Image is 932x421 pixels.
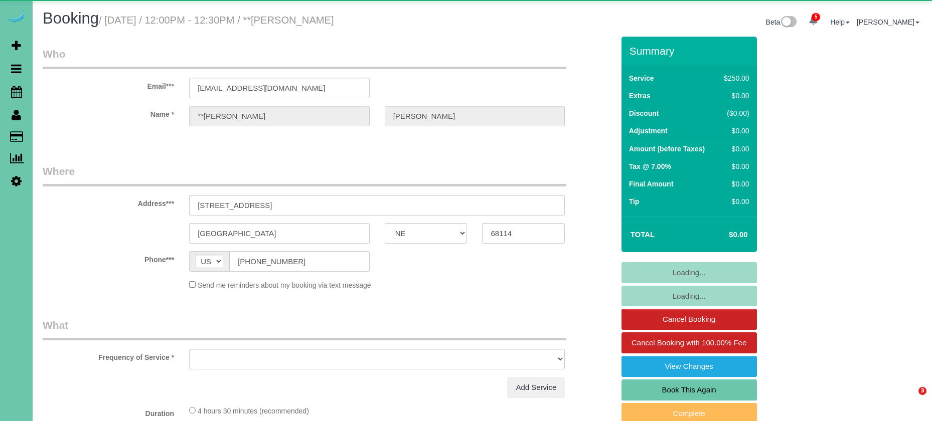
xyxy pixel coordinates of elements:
div: $0.00 [720,91,749,101]
div: $250.00 [720,73,749,83]
a: [PERSON_NAME] [857,18,919,26]
div: $0.00 [720,161,749,171]
label: Final Amount [629,179,674,189]
label: Adjustment [629,126,668,136]
img: New interface [780,16,797,29]
h3: Summary [630,45,752,57]
span: Send me reminders about my booking via text message [198,281,371,289]
span: 3 [918,387,926,395]
a: Cancel Booking [622,309,757,330]
label: Name * [35,106,182,119]
span: Cancel Booking with 100.00% Fee [632,338,746,347]
legend: Where [43,164,566,186]
legend: What [43,318,566,340]
iframe: Intercom live chat [898,387,922,411]
span: 5 [812,13,820,21]
a: Help [830,18,850,26]
label: Discount [629,108,659,118]
strong: Total [631,230,655,239]
label: Tip [629,196,640,206]
a: Beta [766,18,797,26]
span: 4 hours 30 minutes (recommended) [198,407,309,415]
a: Book This Again [622,379,757,400]
div: $0.00 [720,144,749,154]
div: $0.00 [720,196,749,206]
div: $0.00 [720,179,749,189]
a: Cancel Booking with 100.00% Fee [622,332,757,353]
label: Duration [35,405,182,418]
legend: Who [43,47,566,69]
a: Add Service [507,377,565,398]
a: 5 [804,10,823,32]
img: Automaid Logo [6,10,26,24]
label: Amount (before Taxes) [629,144,705,154]
label: Frequency of Service * [35,349,182,362]
div: ($0.00) [720,108,749,118]
label: Extras [629,91,651,101]
label: Service [629,73,654,83]
small: / [DATE] / 12:00PM - 12:30PM / **[PERSON_NAME] [99,15,334,26]
div: $0.00 [720,126,749,136]
span: Booking [43,10,99,27]
h4: $0.00 [699,231,747,239]
label: Tax @ 7.00% [629,161,671,171]
a: View Changes [622,356,757,377]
